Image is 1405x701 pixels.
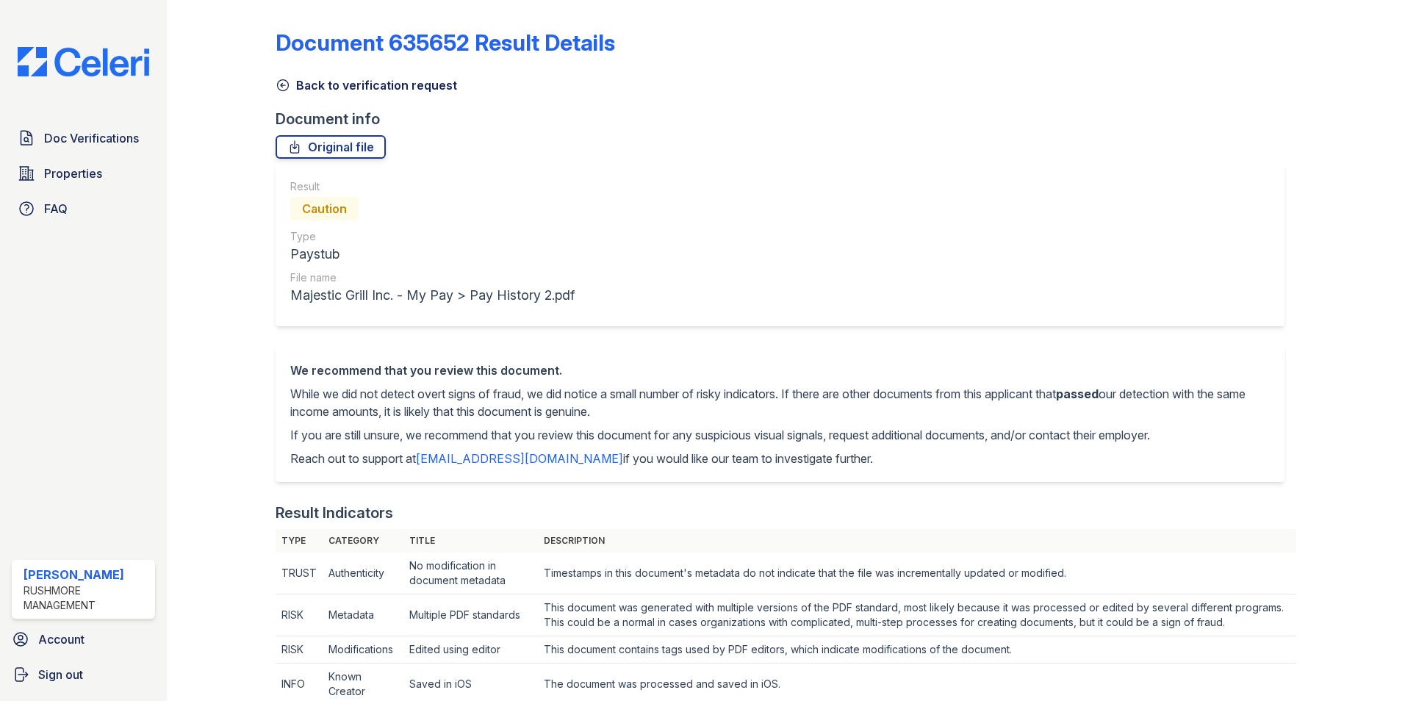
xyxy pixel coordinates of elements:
img: CE_Logo_Blue-a8612792a0a2168367f1c8372b55b34899dd931a85d93a1a3d3e32e68fde9ad4.png [6,47,161,76]
td: Metadata [323,594,403,636]
td: Timestamps in this document's metadata do not indicate that the file was incrementally updated or... [538,553,1297,594]
td: Modifications [323,636,403,664]
td: Multiple PDF standards [403,594,538,636]
a: Sign out [6,660,161,689]
a: Doc Verifications [12,123,155,153]
a: Original file [276,135,386,159]
div: Majestic Grill Inc. - My Pay > Pay History 2.pdf [290,285,575,306]
div: Result Indicators [276,503,393,523]
p: While we did not detect overt signs of fraud, we did notice a small number of risky indicators. I... [290,385,1270,420]
div: [PERSON_NAME] [24,566,149,583]
span: Account [38,630,85,648]
td: TRUST [276,553,323,594]
div: Caution [290,197,359,220]
span: Sign out [38,666,83,683]
td: RISK [276,636,323,664]
td: RISK [276,594,323,636]
div: Document info [276,109,1296,129]
a: FAQ [12,194,155,223]
th: Description [538,529,1297,553]
span: Doc Verifications [44,129,139,147]
span: passed [1056,387,1099,401]
a: Account [6,625,161,654]
span: FAQ [44,200,68,218]
span: Properties [44,165,102,182]
a: Properties [12,159,155,188]
div: Type [290,229,575,244]
a: Document 635652 Result Details [276,29,615,56]
a: Back to verification request [276,76,457,94]
td: This document was generated with multiple versions of the PDF standard, most likely because it wa... [538,594,1297,636]
div: We recommend that you review this document. [290,362,1270,379]
th: Title [403,529,538,553]
div: Rushmore Management [24,583,149,613]
th: Type [276,529,323,553]
td: This document contains tags used by PDF editors, which indicate modifications of the document. [538,636,1297,664]
td: No modification in document metadata [403,553,538,594]
th: Category [323,529,403,553]
div: File name [290,270,575,285]
p: If you are still unsure, we recommend that you review this document for any suspicious visual sig... [290,426,1270,444]
div: Result [290,179,575,194]
td: Authenticity [323,553,403,594]
p: Reach out to support at if you would like our team to investigate further. [290,450,1270,467]
div: Paystub [290,244,575,265]
td: Edited using editor [403,636,538,664]
a: [EMAIL_ADDRESS][DOMAIN_NAME] [416,451,623,466]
